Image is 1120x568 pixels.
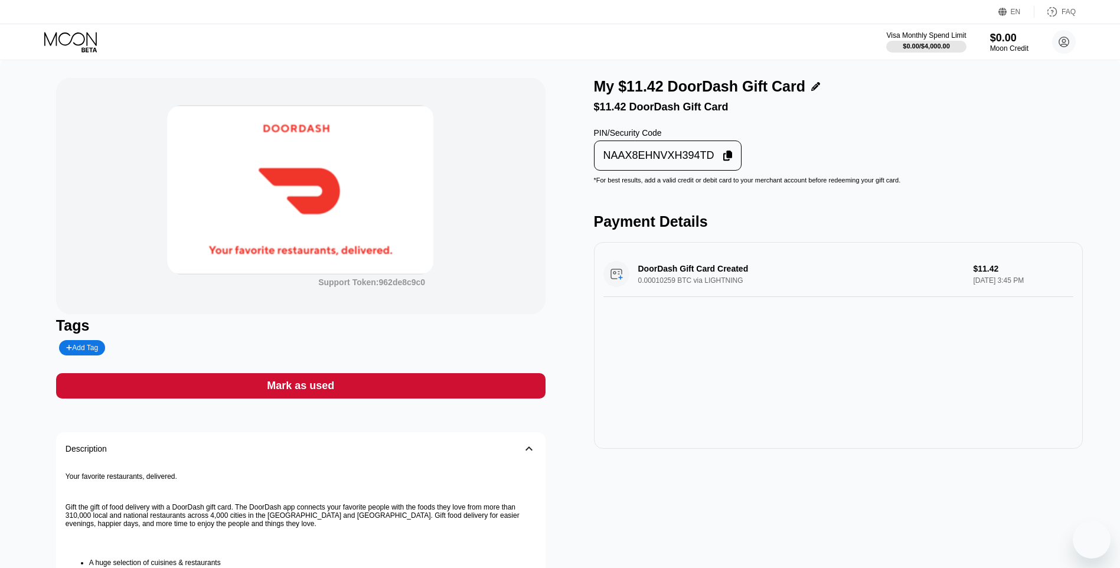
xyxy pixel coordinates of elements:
div: $11.42 DoorDash Gift Card [594,101,1083,113]
div: Tags [56,317,546,334]
div: My $11.42 DoorDash Gift Card [594,78,805,95]
li: A huge selection of cuisines & restaurants [89,559,536,567]
p: Gift the gift of food delivery with a DoorDash gift card. The DoorDash app connects your favorite... [66,503,536,528]
div: NAAX8EHNVXH394TD [594,141,742,171]
div: NAAX8EHNVXH394TD [603,149,714,162]
div: * For best results, add a valid credit or debit card to your merchant account before redeeming yo... [594,177,1083,184]
div: Payment Details [594,213,1083,230]
div: 󰅀 [522,442,536,456]
p: Your favorite restaurants, delivered. [66,472,536,481]
div: FAQ [1062,8,1076,16]
div: EN [1011,8,1021,16]
div: Support Token:962de8c9c0 [318,278,425,287]
div: Visa Monthly Spend Limit [886,31,966,40]
iframe: Button to launch messaging window [1073,521,1111,559]
div: Support Token: 962de8c9c0 [318,278,425,287]
div: PIN/Security Code [594,128,742,138]
div: Visa Monthly Spend Limit$0.00/$4,000.00 [886,31,966,53]
div: Add Tag [59,340,105,355]
div: Moon Credit [990,44,1028,53]
div: Add Tag [66,344,98,352]
div: $0.00 / $4,000.00 [903,43,950,50]
div: EN [998,6,1034,18]
div: Mark as used [56,373,546,399]
div: Description [66,444,107,453]
div: $0.00Moon Credit [990,32,1028,53]
div: $0.00 [990,32,1028,44]
div: FAQ [1034,6,1076,18]
div: Mark as used [267,379,334,393]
